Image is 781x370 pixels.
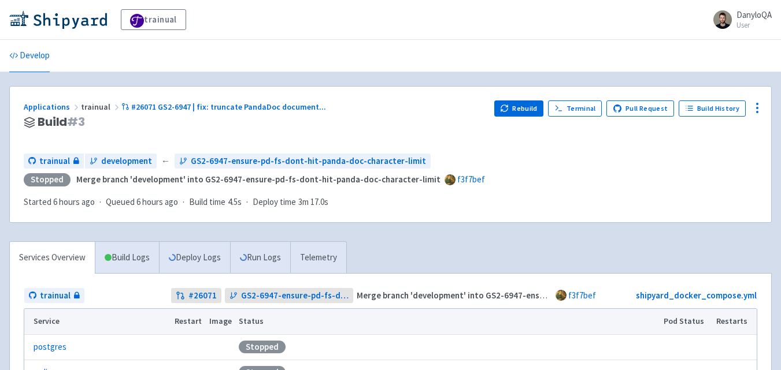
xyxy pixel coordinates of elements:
[189,196,225,209] span: Build time
[24,196,335,209] div: · · ·
[357,290,721,301] strong: Merge branch 'development' into GS2-6947-ensure-pd-fs-dont-hit-panda-doc-character-limit
[131,102,326,112] span: #26071 GS2-6947 | fix: truncate PandaDoc document ...
[121,9,186,30] a: trainual
[24,102,81,112] a: Applications
[136,196,178,207] time: 6 hours ago
[39,155,70,168] span: trainual
[175,154,431,169] a: GS2-6947-ensure-pd-fs-dont-hit-panda-doc-character-limit
[53,196,95,207] time: 6 hours ago
[24,196,95,207] span: Started
[191,155,426,168] span: GS2-6947-ensure-pd-fs-dont-hit-panda-doc-character-limit
[171,288,221,304] a: #26071
[24,173,71,186] div: Stopped
[548,100,602,117] a: Terminal
[9,40,50,72] a: Develop
[225,288,353,304] a: GS2-6947-ensure-pd-fs-dont-hit-panda-doc-character-limit
[34,341,66,354] a: postgres
[24,309,171,334] th: Service
[636,290,757,301] a: shipyard_docker_compose.yml
[188,289,217,302] strong: # 26071
[253,196,296,209] span: Deploy time
[606,100,674,117] a: Pull Request
[228,196,242,209] span: 4.5s
[706,10,772,29] a: DanyloQA User
[159,242,230,274] a: Deploy Logs
[101,155,152,168] span: development
[161,155,170,168] span: ←
[67,114,85,130] span: # 3
[106,196,178,207] span: Queued
[241,289,349,302] span: GS2-6947-ensure-pd-fs-dont-hit-panda-doc-character-limit
[121,102,328,112] a: #26071 GS2-6947 | fix: truncate PandaDoc document...
[38,115,85,129] span: Build
[660,309,713,334] th: Pod Status
[81,102,121,112] span: trainual
[494,100,544,117] button: Rebuild
[235,309,660,334] th: Status
[24,154,84,169] a: trainual
[76,174,441,185] strong: Merge branch 'development' into GS2-6947-ensure-pd-fs-dont-hit-panda-doc-character-limit
[298,196,328,209] span: 3m 17.0s
[230,242,290,274] a: Run Logs
[568,290,596,301] a: f3f7bef
[171,309,205,334] th: Restart
[10,242,95,274] a: Services Overview
[9,10,107,29] img: Shipyard logo
[713,309,757,334] th: Restarts
[24,288,84,304] a: trainual
[679,100,746,117] a: Build History
[290,242,346,274] a: Telemetry
[95,242,159,274] a: Build Logs
[736,9,772,20] span: DanyloQA
[736,21,772,29] small: User
[205,309,235,334] th: Image
[239,341,286,353] div: Stopped
[85,154,157,169] a: development
[40,289,71,302] span: trainual
[457,174,485,185] a: f3f7bef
